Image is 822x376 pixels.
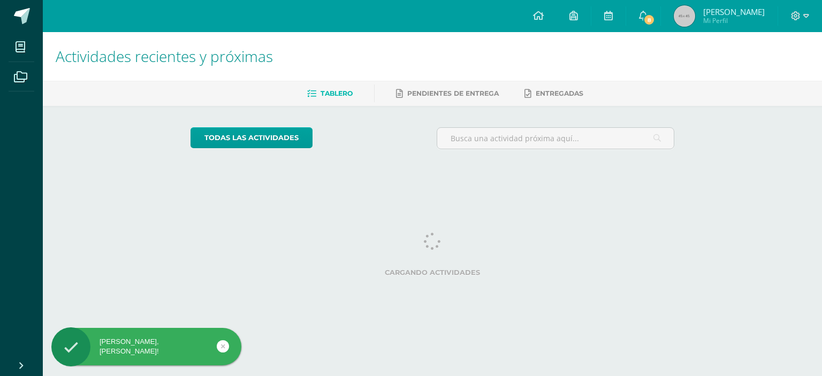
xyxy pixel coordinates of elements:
[536,89,583,97] span: Entregadas
[396,85,499,102] a: Pendientes de entrega
[191,268,675,277] label: Cargando actividades
[703,6,765,17] span: [PERSON_NAME]
[407,89,499,97] span: Pendientes de entrega
[437,128,674,149] input: Busca una actividad próxima aquí...
[524,85,583,102] a: Entregadas
[191,127,313,148] a: todas las Actividades
[321,89,353,97] span: Tablero
[674,5,695,27] img: 45x45
[307,85,353,102] a: Tablero
[51,337,241,356] div: [PERSON_NAME], [PERSON_NAME]!
[703,16,765,25] span: Mi Perfil
[56,46,273,66] span: Actividades recientes y próximas
[643,14,655,26] span: 8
